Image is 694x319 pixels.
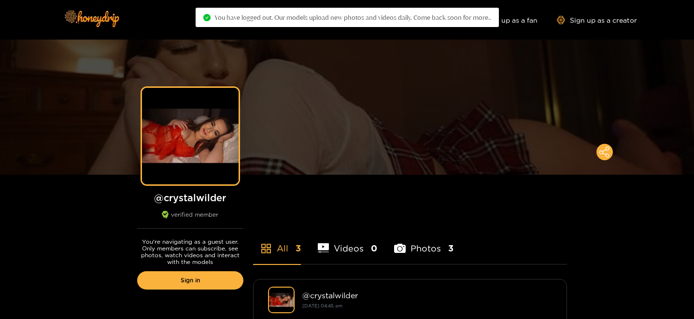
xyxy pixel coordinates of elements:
img: crystalwilder [268,287,295,313]
a: Sign in [137,271,243,290]
span: 0 [371,242,377,254]
li: Videos [318,221,378,264]
span: 3 [448,242,453,254]
span: check-circle [203,14,211,21]
span: 3 [296,242,301,254]
span: appstore [260,243,272,254]
a: Sign up as a creator [557,16,637,24]
li: All [253,221,301,264]
li: Photos [394,221,453,264]
p: You're navigating as a guest user. Only members can subscribe, see photos, watch videos and inter... [137,238,243,265]
span: You have logged out. Our models upload new photos and videos daily. Come back soon for more.. [214,14,491,21]
h1: @ crystalwilder [137,192,243,204]
div: verified member [137,211,243,229]
small: [DATE] 04:45 am [302,303,342,308]
div: @ crystalwilder [302,291,552,300]
a: Sign up as a fan [471,16,538,24]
